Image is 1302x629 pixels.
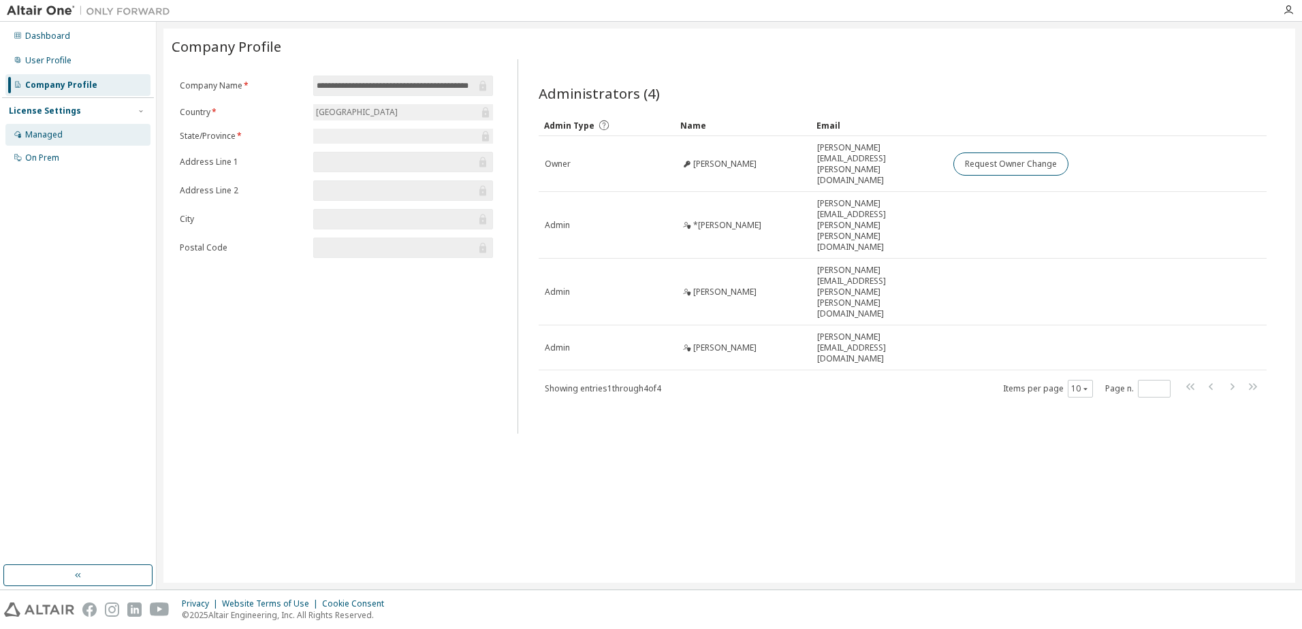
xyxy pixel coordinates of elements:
[817,265,941,319] span: [PERSON_NAME][EMAIL_ADDRESS][PERSON_NAME][PERSON_NAME][DOMAIN_NAME]
[9,106,81,116] div: License Settings
[4,602,74,617] img: altair_logo.svg
[953,152,1068,176] button: Request Owner Change
[127,602,142,617] img: linkedin.svg
[182,598,222,609] div: Privacy
[150,602,170,617] img: youtube.svg
[322,598,392,609] div: Cookie Consent
[545,220,570,231] span: Admin
[182,609,392,621] p: © 2025 Altair Engineering, Inc. All Rights Reserved.
[314,105,400,120] div: [GEOGRAPHIC_DATA]
[180,185,305,196] label: Address Line 2
[180,242,305,253] label: Postal Code
[545,342,570,353] span: Admin
[25,129,63,140] div: Managed
[180,80,305,91] label: Company Name
[545,287,570,297] span: Admin
[25,31,70,42] div: Dashboard
[693,220,761,231] span: *[PERSON_NAME]
[7,4,177,18] img: Altair One
[545,383,661,394] span: Showing entries 1 through 4 of 4
[817,142,941,186] span: [PERSON_NAME][EMAIL_ADDRESS][PERSON_NAME][DOMAIN_NAME]
[25,80,97,91] div: Company Profile
[693,342,757,353] span: [PERSON_NAME]
[172,37,281,56] span: Company Profile
[680,114,806,136] div: Name
[544,120,594,131] span: Admin Type
[693,287,757,297] span: [PERSON_NAME]
[816,114,942,136] div: Email
[25,152,59,163] div: On Prem
[817,332,941,364] span: [PERSON_NAME][EMAIL_ADDRESS][DOMAIN_NAME]
[180,157,305,167] label: Address Line 1
[693,159,757,170] span: [PERSON_NAME]
[539,84,660,103] span: Administrators (4)
[105,602,119,617] img: instagram.svg
[180,131,305,142] label: State/Province
[1105,380,1171,398] span: Page n.
[180,214,305,225] label: City
[1003,380,1093,398] span: Items per page
[313,104,493,120] div: [GEOGRAPHIC_DATA]
[1071,383,1090,394] button: 10
[180,107,305,118] label: Country
[545,159,571,170] span: Owner
[222,598,322,609] div: Website Terms of Use
[25,55,72,66] div: User Profile
[817,198,941,253] span: [PERSON_NAME][EMAIL_ADDRESS][PERSON_NAME][PERSON_NAME][DOMAIN_NAME]
[82,602,97,617] img: facebook.svg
